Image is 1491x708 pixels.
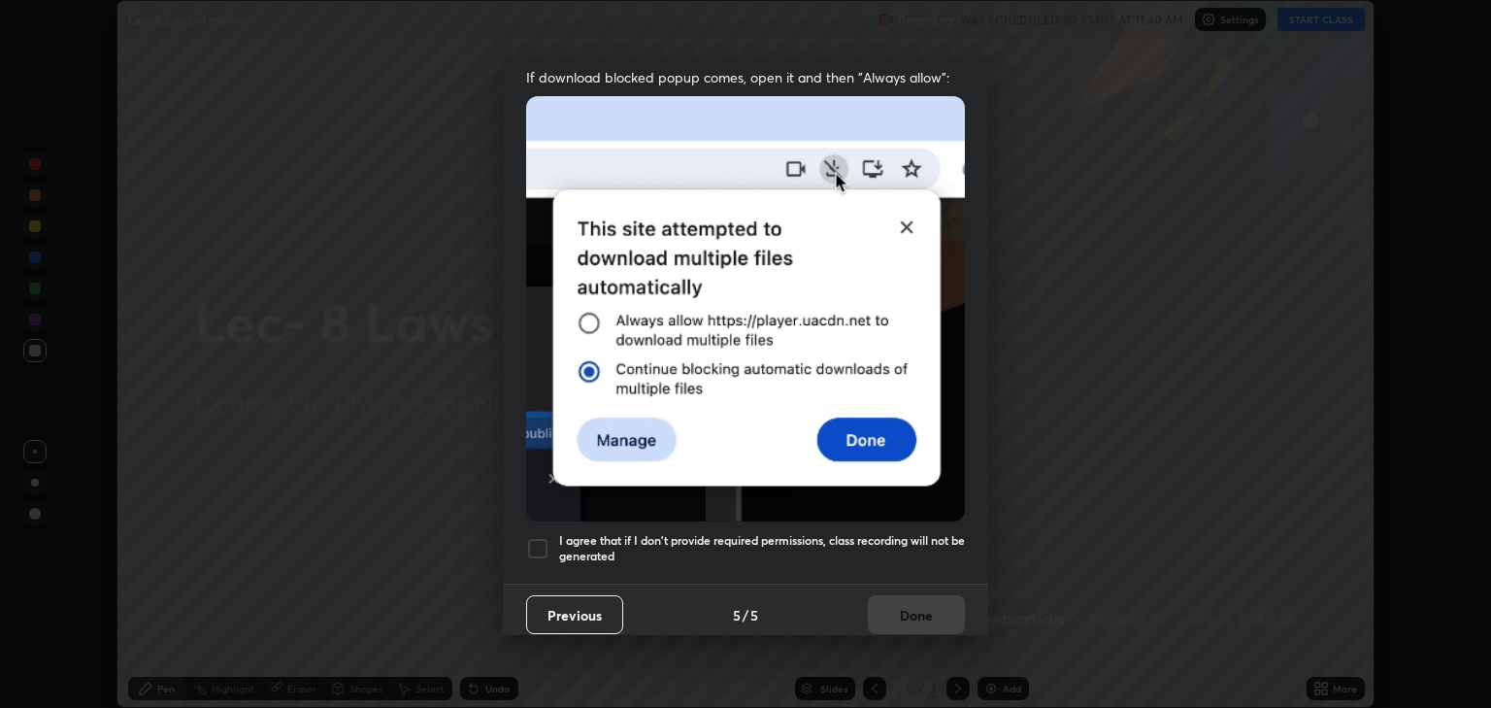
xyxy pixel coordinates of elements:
span: If download blocked popup comes, open it and then "Always allow": [526,68,965,86]
button: Previous [526,595,623,634]
h5: I agree that if I don't provide required permissions, class recording will not be generated [559,533,965,563]
h4: 5 [750,605,758,625]
img: downloads-permission-blocked.gif [526,96,965,521]
h4: / [743,605,748,625]
h4: 5 [733,605,741,625]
